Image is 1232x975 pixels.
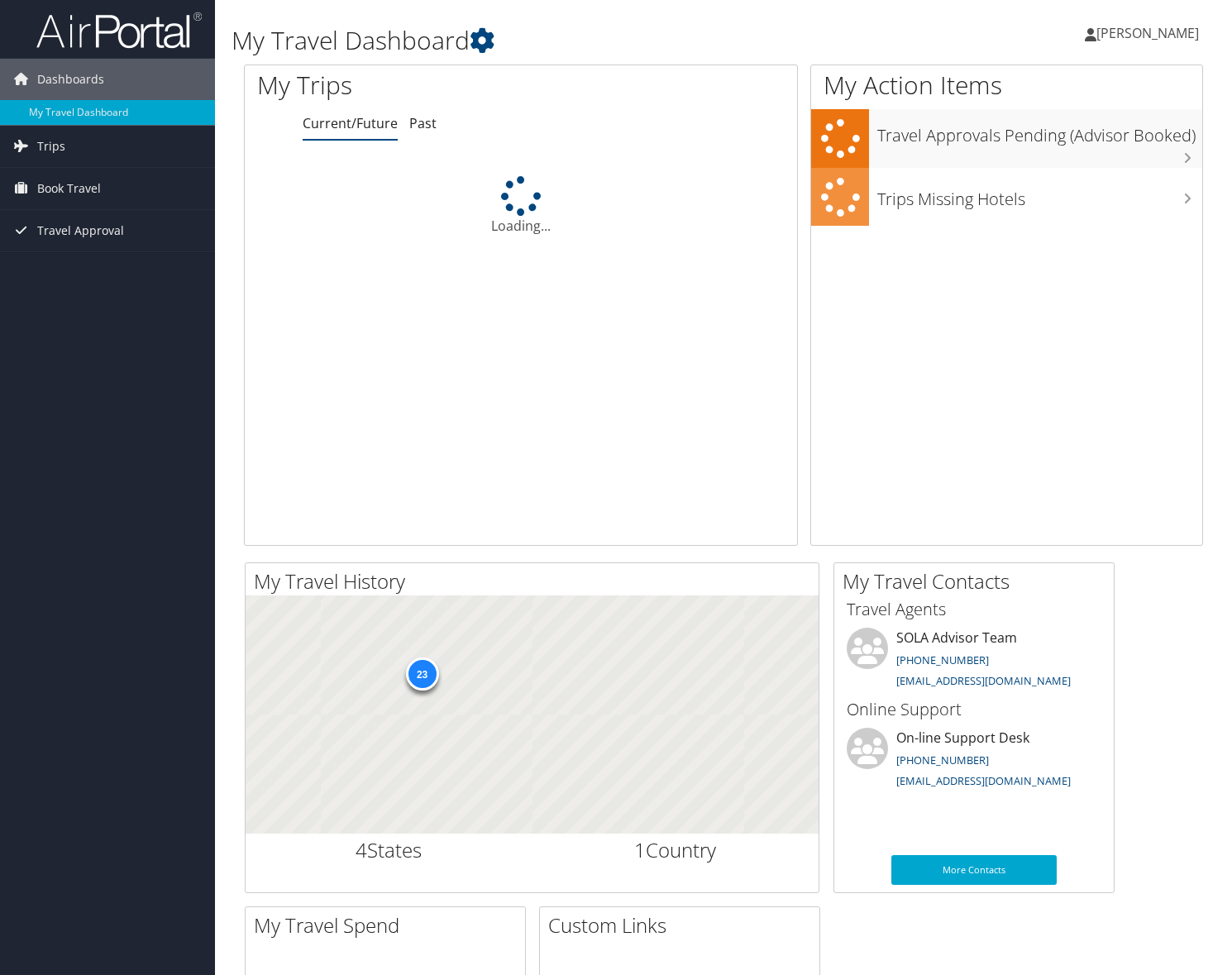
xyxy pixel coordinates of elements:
h2: My Travel Spend [254,911,525,939]
span: Book Travel [37,168,101,209]
h2: My Travel Contacts [843,567,1114,595]
h1: My Trips [257,68,555,103]
h3: Online Support [847,698,1101,721]
a: Past [409,114,437,132]
a: [PHONE_NUMBER] [896,652,989,667]
a: [EMAIL_ADDRESS][DOMAIN_NAME] [896,773,1071,788]
div: Loading... [245,176,797,236]
span: [PERSON_NAME] [1096,24,1199,42]
a: Current/Future [303,114,398,132]
span: 4 [356,836,367,863]
h3: Travel Agents [847,598,1101,621]
a: [PERSON_NAME] [1085,8,1215,58]
h1: My Action Items [811,68,1202,103]
div: 23 [405,657,438,691]
a: More Contacts [891,855,1057,885]
span: Trips [37,126,65,167]
h1: My Travel Dashboard [232,23,887,58]
h2: States [258,836,520,864]
li: SOLA Advisor Team [838,628,1110,695]
a: Travel Approvals Pending (Advisor Booked) [811,109,1202,168]
img: airportal-logo.png [36,11,202,50]
h3: Travel Approvals Pending (Advisor Booked) [877,116,1202,147]
h2: My Travel History [254,567,819,595]
li: On-line Support Desk [838,728,1110,796]
h2: Custom Links [548,911,819,939]
span: Dashboards [37,59,104,100]
a: Trips Missing Hotels [811,168,1202,227]
span: 1 [634,836,646,863]
h3: Trips Missing Hotels [877,179,1202,211]
a: [EMAIL_ADDRESS][DOMAIN_NAME] [896,673,1071,688]
h2: Country [545,836,807,864]
a: [PHONE_NUMBER] [896,753,989,767]
span: Travel Approval [37,210,124,251]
